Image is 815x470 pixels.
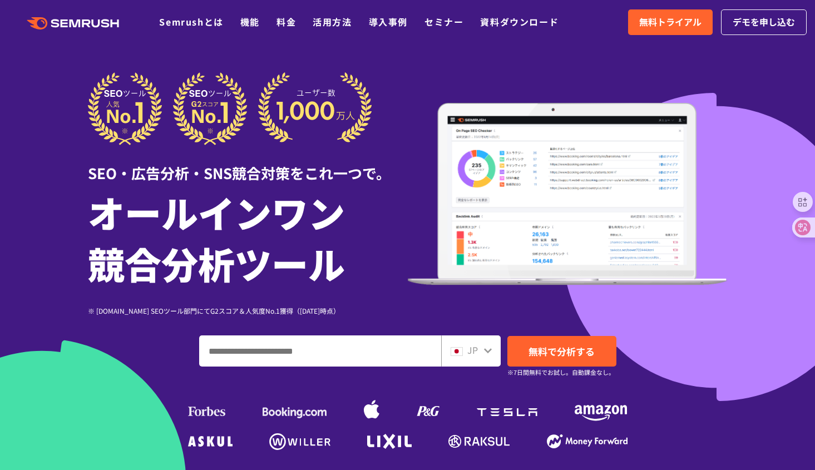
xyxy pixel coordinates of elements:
div: SEO・広告分析・SNS競合対策をこれ一つで。 [88,145,408,184]
span: デモを申し込む [733,15,795,29]
a: 料金 [276,15,296,28]
a: 機能 [240,15,260,28]
span: JP [467,343,478,357]
span: 無料で分析する [528,344,595,358]
a: 無料で分析する [507,336,616,367]
h1: オールインワン 競合分析ツール [88,186,408,289]
a: 無料トライアル [628,9,713,35]
div: ※ [DOMAIN_NAME] SEOツール部門にてG2スコア＆人気度No.1獲得（[DATE]時点） [88,305,408,316]
small: ※7日間無料でお試し。自動課金なし。 [507,367,615,378]
a: 活用方法 [313,15,352,28]
span: 無料トライアル [639,15,702,29]
a: 導入事例 [369,15,408,28]
a: Semrushとは [159,15,223,28]
input: ドメイン、キーワードまたはURLを入力してください [200,336,441,366]
a: 資料ダウンロード [480,15,559,28]
a: セミナー [424,15,463,28]
a: デモを申し込む [721,9,807,35]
